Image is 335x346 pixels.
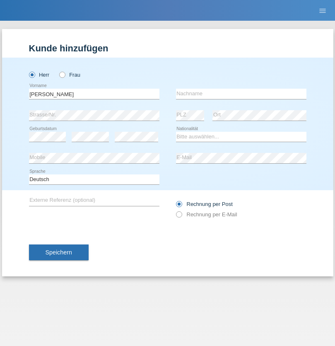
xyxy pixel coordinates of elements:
[29,244,89,260] button: Speichern
[29,72,34,77] input: Herr
[176,211,181,222] input: Rechnung per E-Mail
[59,72,65,77] input: Frau
[176,211,237,218] label: Rechnung per E-Mail
[318,7,327,15] i: menu
[176,201,233,207] label: Rechnung per Post
[59,72,80,78] label: Frau
[314,8,331,13] a: menu
[29,72,50,78] label: Herr
[46,249,72,256] span: Speichern
[176,201,181,211] input: Rechnung per Post
[29,43,306,53] h1: Kunde hinzufügen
